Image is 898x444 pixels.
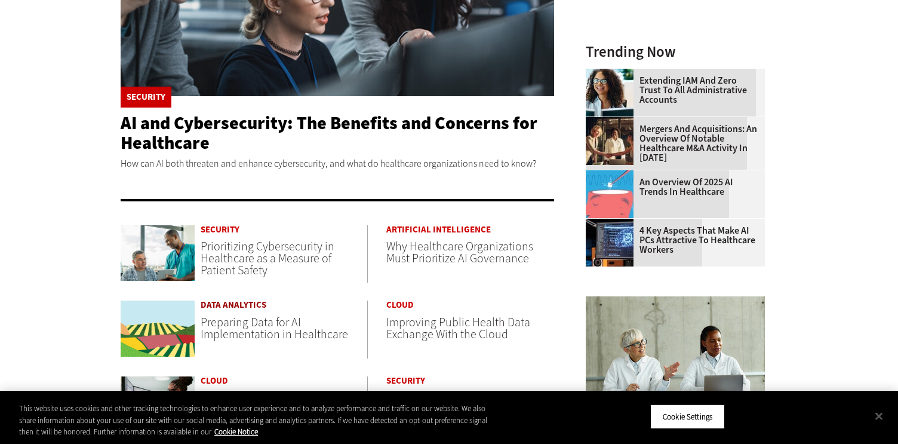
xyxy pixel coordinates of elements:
[586,117,639,127] a: business leaders shake hands in conference room
[586,219,633,267] img: Desktop monitor with brain AI concept
[19,403,494,438] div: This website uses cookies and other tracking technologies to enhance user experience and to analy...
[586,117,633,165] img: business leaders shake hands in conference room
[201,376,367,385] a: Cloud
[586,69,633,117] img: Administrative assistant
[586,170,633,218] img: illustration of computer chip being put inside head with waves
[586,76,758,105] a: Extending IAM and Zero Trust to All Administrative Accounts
[201,390,334,430] a: Understanding Cloud Management Challenges in Healthcare
[386,238,533,267] a: Why Healthcare Organizations Must Prioritize AI Governance
[586,177,758,197] a: An Overview of 2025 AI Trends in Healthcare
[586,124,758,163] a: Mergers and Acquisitions: An Overview of Notable Healthcare M&A Activity in [DATE]
[586,219,639,228] a: Desktop monitor with brain AI concept
[201,225,367,234] a: Security
[201,238,334,278] a: Prioritizing Cybersecurity in Healthcare as a Measure of Patient Safety
[866,403,892,429] button: Close
[121,301,195,357] img: illustration of colorful hills and farms
[201,314,348,342] a: Preparing Data for AI Implementation in Healthcare
[121,376,195,433] img: Women at desk working on computer
[386,390,548,430] a: The Importance of Effective Identity and Access Management for Zero Trust in Healthcare
[586,296,765,431] img: Doctors meeting in the office
[650,404,725,429] button: Cookie Settings
[214,427,258,437] a: More information about your privacy
[121,111,537,155] a: AI and Cybersecurity: The Benefits and Concerns for Healthcare
[201,301,367,310] a: Data Analytics
[586,69,639,78] a: Administrative assistant
[121,225,195,281] img: Doctor speaking with patient
[586,170,639,180] a: illustration of computer chip being put inside head with waves
[386,314,530,342] a: Improving Public Health Data Exchange With the Cloud
[386,301,553,310] a: Cloud
[121,156,554,172] p: How can AI both threaten and enhance cybersecurity, and what do healthcare organizations need to ...
[127,93,165,102] a: Security
[386,225,553,234] a: Artificial Intelligence
[586,226,758,255] a: 4 Key Aspects That Make AI PCs Attractive to Healthcare Workers
[586,44,765,59] h3: Trending Now
[386,376,553,385] a: Security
